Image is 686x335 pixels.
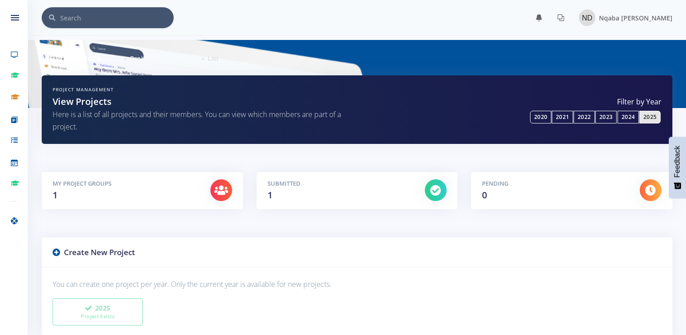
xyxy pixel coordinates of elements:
span: Nqaba [PERSON_NAME] [599,14,672,22]
a: 2024 [618,111,639,123]
h5: Pending [482,179,626,188]
h3: Create New Project [53,246,662,258]
span: 1 [53,189,58,201]
nav: breadcrumb [113,54,219,63]
li: List [198,54,219,63]
a: Projects Management [130,54,198,63]
h6: Project Management [53,86,350,93]
h6: View Projects [42,51,101,64]
input: Search [60,7,174,28]
a: 2022 [574,111,595,123]
p: You can create one project per year. Only the current year is available for new projects. [53,278,662,291]
button: 2025Project Exists [53,298,143,325]
a: Image placeholder Nqaba [PERSON_NAME] [572,8,672,28]
span: 0 [482,189,487,201]
h5: My Project Groups [53,179,197,188]
h5: Submitted [268,179,412,188]
a: 2021 [552,111,573,123]
p: Here is a list of all projects and their members. You can view which members are part of a project. [53,108,350,133]
span: Feedback [673,146,681,177]
label: Filter by Year [364,96,662,107]
span: 1 [268,189,272,201]
a: 2020 [530,111,551,123]
small: Project Exists [62,313,133,320]
a: 2025 [639,111,661,123]
button: Feedback - Show survey [669,137,686,198]
img: Image placeholder [579,10,595,26]
h2: View Projects [53,95,350,108]
a: 2023 [595,111,617,123]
